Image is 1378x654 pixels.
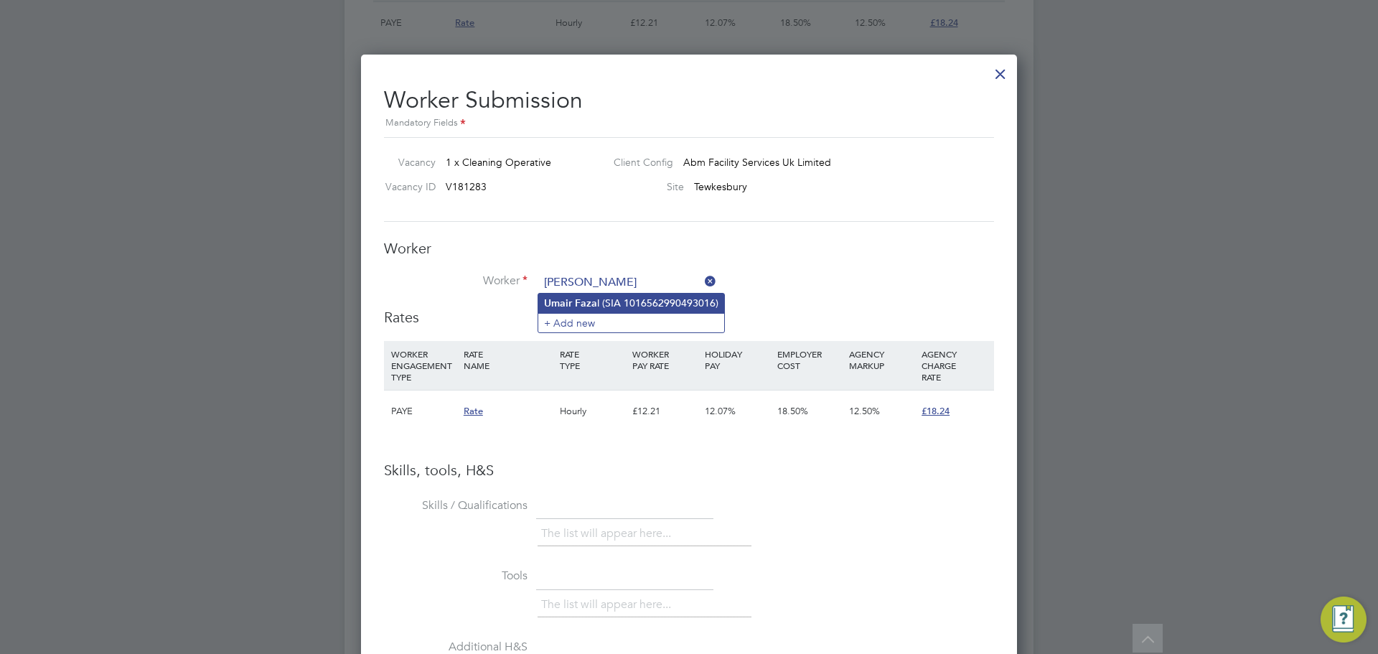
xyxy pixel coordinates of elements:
[384,116,994,131] div: Mandatory Fields
[602,180,684,193] label: Site
[378,156,436,169] label: Vacancy
[541,524,677,543] li: The list will appear here...
[388,341,460,390] div: WORKER ENGAGEMENT TYPE
[602,156,673,169] label: Client Config
[539,272,716,294] input: Search for...
[845,341,918,378] div: AGENCY MARKUP
[777,405,808,417] span: 18.50%
[384,274,528,289] label: Worker
[705,405,736,417] span: 12.07%
[538,294,724,313] li: l (SIA 1016562990493016)
[384,75,994,131] h2: Worker Submission
[849,405,880,417] span: 12.50%
[694,180,747,193] span: Tewkesbury
[629,391,701,432] div: £12.21
[384,569,528,584] label: Tools
[774,341,846,378] div: EMPLOYER COST
[388,391,460,432] div: PAYE
[701,341,774,378] div: HOLIDAY PAY
[378,180,436,193] label: Vacancy ID
[384,239,994,258] h3: Worker
[460,341,556,378] div: RATE NAME
[541,595,677,615] li: The list will appear here...
[922,405,950,417] span: £18.24
[575,297,597,309] b: Faza
[384,461,994,480] h3: Skills, tools, H&S
[538,313,724,332] li: + Add new
[683,156,831,169] span: Abm Facility Services Uk Limited
[384,498,528,513] label: Skills / Qualifications
[629,341,701,378] div: WORKER PAY RATE
[918,341,990,390] div: AGENCY CHARGE RATE
[446,180,487,193] span: V181283
[1321,597,1367,643] button: Engage Resource Center
[544,297,572,309] b: Umair
[464,405,483,417] span: Rate
[556,391,629,432] div: Hourly
[384,308,994,327] h3: Rates
[446,156,551,169] span: 1 x Cleaning Operative
[556,341,629,378] div: RATE TYPE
